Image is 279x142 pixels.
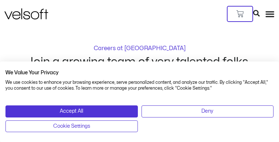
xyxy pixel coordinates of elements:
button: Accept all cookies [5,105,138,117]
button: Adjust cookie preferences [5,120,138,132]
img: Velsoft Training Materials [4,8,48,19]
p: Careers at [GEOGRAPHIC_DATA] [94,45,186,51]
p: We use cookies to enhance your browsing experience, serve personalized content, and analyze our t... [5,79,274,92]
span: Accept All [60,107,83,115]
h2: We Value Your Privacy [5,70,274,76]
div: Menu Toggle [265,9,275,19]
button: Deny all cookies [142,105,274,117]
span: Deny [201,107,213,115]
span: Cookie Settings [53,122,90,130]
